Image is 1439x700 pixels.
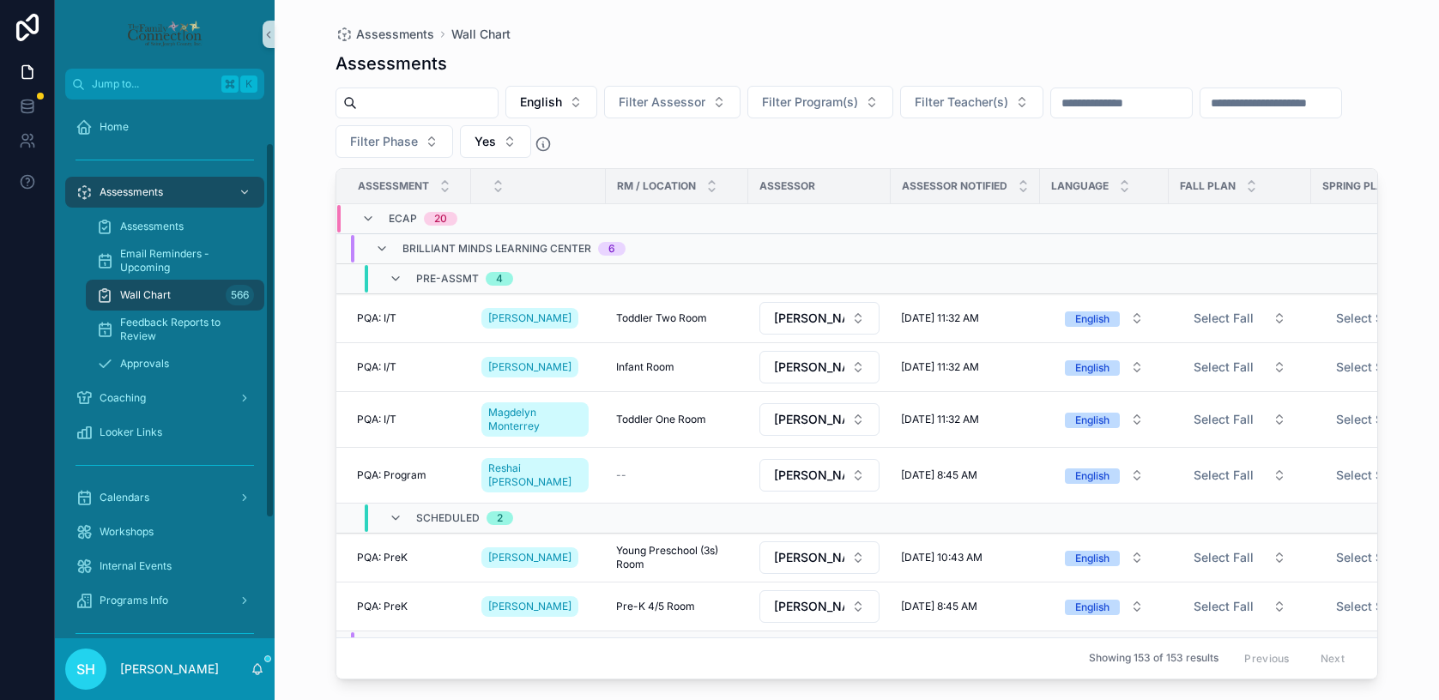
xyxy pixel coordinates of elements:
span: Language [1051,179,1109,193]
span: SH [76,659,95,679]
a: Select Button [759,350,880,384]
a: Select Button [1179,590,1301,623]
a: PQA: I/T [357,413,461,426]
img: App logo [126,21,203,48]
button: Select Button [1180,591,1300,622]
a: Select Button [759,458,880,492]
span: PQA: PreK [357,600,408,613]
span: Filter Phase [350,133,418,150]
span: Assessor [759,179,815,193]
a: Magdelyn Monterrey [481,399,596,440]
a: Email Reminders - Upcoming [86,245,264,276]
span: PQA: I/T [357,413,396,426]
span: Feedback Reports to Review [120,316,247,343]
button: Select Button [759,590,880,623]
div: 2 [497,511,503,525]
a: Toddler Two Room [616,311,738,325]
span: Scheduled [416,511,480,525]
a: PQA: PreK [357,551,461,564]
a: Select Button [759,402,880,437]
a: Home [65,112,264,142]
a: Infant Room [616,360,738,374]
a: Assessments [65,177,264,208]
a: Programs Info [65,585,264,616]
h1: Assessments [336,51,447,75]
a: [PERSON_NAME] [481,353,596,381]
a: Select Button [759,540,880,575]
span: Spring Plan [1322,179,1392,193]
div: 4 [496,272,503,286]
a: Workshops [65,516,264,547]
div: scrollable content [55,100,275,638]
div: English [1075,311,1109,327]
span: [DATE] 11:32 AM [901,413,979,426]
span: Select Spring [1336,359,1408,376]
span: Select Spring [1336,411,1408,428]
button: Select Button [1180,352,1300,383]
span: Select Fall [1194,467,1254,484]
a: Select Button [1050,302,1158,335]
span: Filter Teacher(s) [915,94,1008,111]
span: Looker Links [100,425,162,439]
a: Approvals [86,348,264,379]
span: Coaching [100,391,146,405]
span: Select Fall [1194,411,1254,428]
a: [PERSON_NAME] [481,357,578,377]
button: Select Button [1051,404,1158,435]
span: -- [616,468,626,482]
a: Select Button [1179,302,1301,335]
span: Wall Chart [120,288,171,302]
a: Select Button [1179,351,1301,383]
div: 6 [608,242,615,256]
a: [PERSON_NAME] [481,308,578,329]
a: Select Button [1179,403,1301,436]
a: [PERSON_NAME] [481,305,596,332]
a: [DATE] 10:43 AM [901,551,1030,564]
span: ECAP [389,212,417,226]
span: Select Fall [1194,549,1254,566]
a: [DATE] 11:32 AM [901,413,1030,426]
span: PQA: I/T [357,360,396,374]
span: Infant Room [616,360,674,374]
span: PQA: I/T [357,311,396,325]
a: -- [616,468,738,482]
div: English [1075,360,1109,376]
span: PQA: Program [357,468,426,482]
a: Assessments [86,211,264,242]
span: Workshops [100,525,154,539]
button: Select Button [1180,303,1300,334]
button: Select Button [759,302,880,335]
span: Pre-K 4/5 Room [616,600,695,613]
span: [PERSON_NAME] [774,598,844,615]
span: Select Fall [1194,310,1254,327]
button: Select Button [1180,404,1300,435]
a: Select Button [1179,459,1301,492]
span: Calendars [100,491,149,504]
span: Toddler One Room [616,413,706,426]
span: [DATE] 8:45 AM [901,468,977,482]
span: Select Fall [1194,598,1254,615]
div: English [1075,468,1109,484]
button: Select Button [1051,460,1158,491]
span: Assessments [356,26,434,43]
span: Email Reminders - Upcoming [120,247,247,275]
span: Showing 153 of 153 results [1089,652,1218,666]
button: Select Button [1180,542,1300,573]
span: Select Fall [1194,359,1254,376]
span: RM / Location [617,179,696,193]
button: Select Button [1051,591,1158,622]
span: [PERSON_NAME] [488,311,571,325]
button: Select Button [759,351,880,383]
div: English [1075,551,1109,566]
span: [PERSON_NAME] [488,551,571,564]
span: [DATE] 10:43 AM [901,551,983,564]
span: Select Spring [1336,467,1408,484]
a: Select Button [759,589,880,624]
div: 20 [434,212,447,226]
span: Select Spring [1336,598,1408,615]
a: Toddler One Room [616,413,738,426]
a: PQA: PreK [357,600,461,613]
span: [PERSON_NAME] [488,600,571,613]
a: [DATE] 11:32 AM [901,360,1030,374]
span: Reshai [PERSON_NAME] [488,462,582,489]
